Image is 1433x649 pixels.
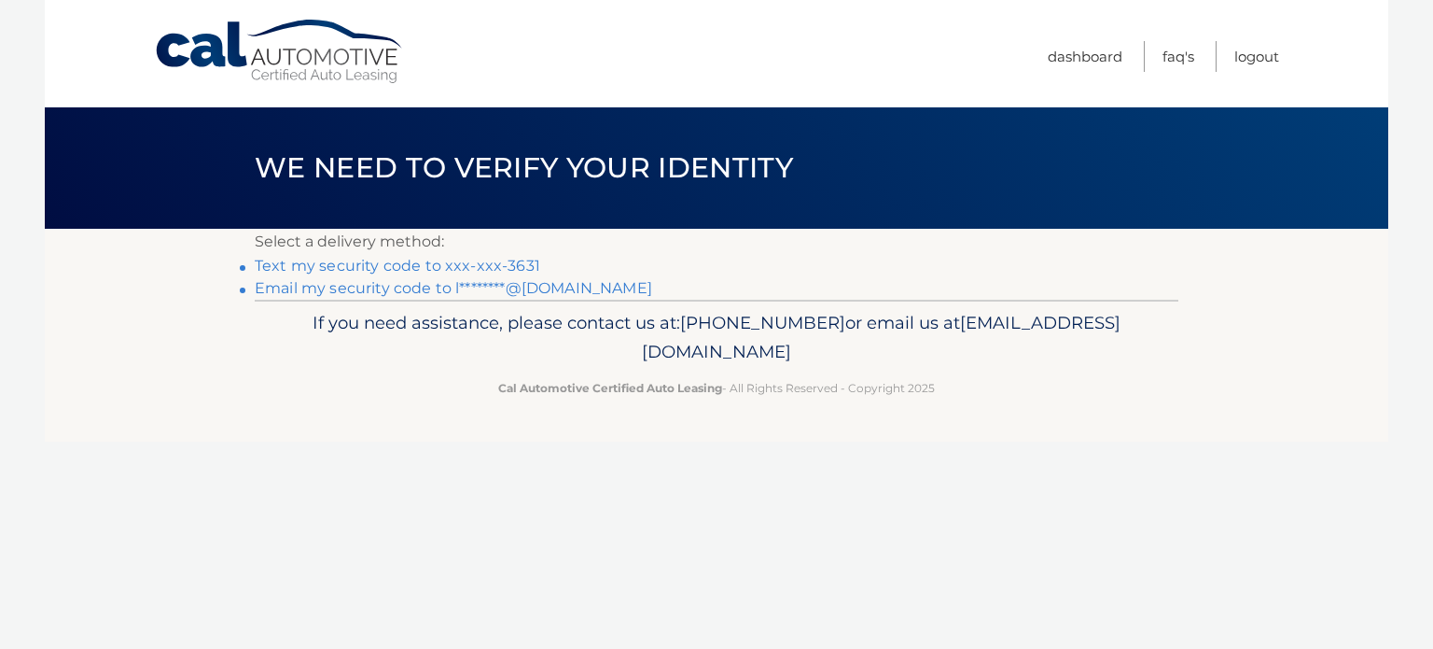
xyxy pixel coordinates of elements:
p: - All Rights Reserved - Copyright 2025 [267,378,1166,398]
a: Dashboard [1048,41,1122,72]
a: Email my security code to l********@[DOMAIN_NAME] [255,279,652,297]
strong: Cal Automotive Certified Auto Leasing [498,381,722,395]
a: Text my security code to xxx-xxx-3631 [255,257,540,275]
p: If you need assistance, please contact us at: or email us at [267,308,1166,368]
a: FAQ's [1162,41,1194,72]
p: Select a delivery method: [255,229,1178,255]
a: Cal Automotive [154,19,406,85]
a: Logout [1234,41,1279,72]
span: We need to verify your identity [255,150,793,185]
span: [PHONE_NUMBER] [680,312,845,333]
